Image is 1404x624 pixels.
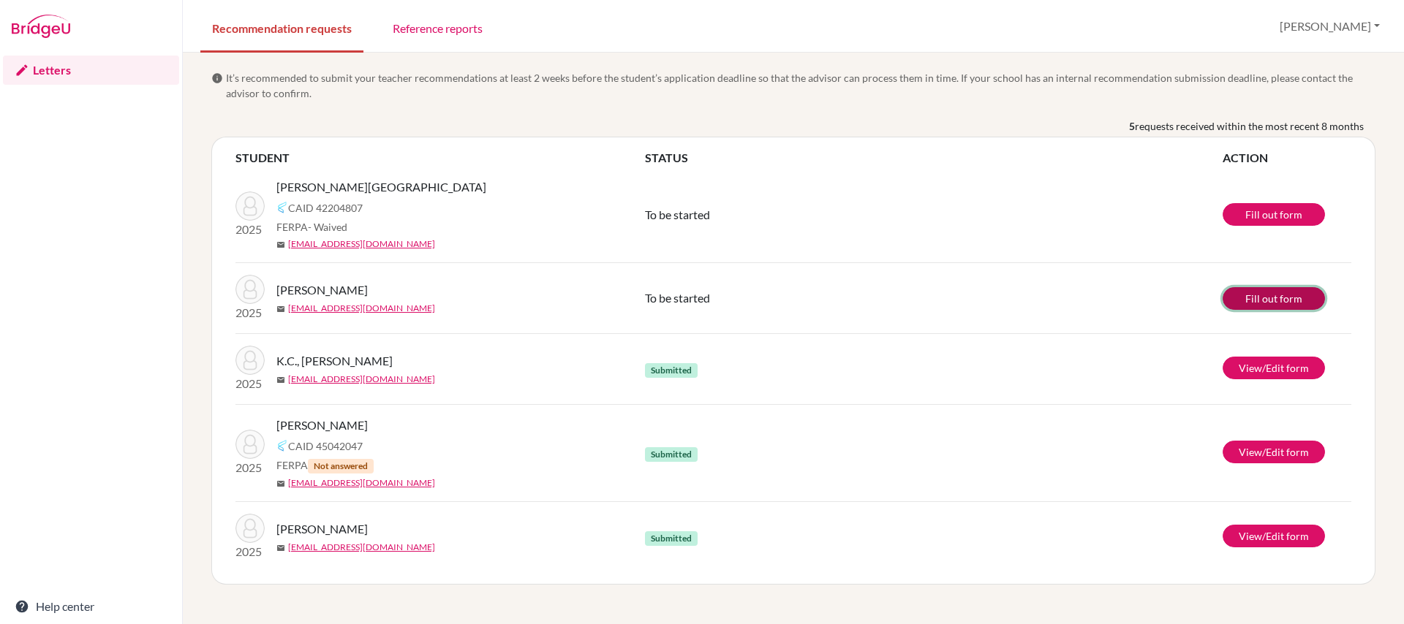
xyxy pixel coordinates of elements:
span: K.C., [PERSON_NAME] [276,352,393,370]
span: It’s recommended to submit your teacher recommendations at least 2 weeks before the student’s app... [226,70,1375,101]
span: FERPA [276,457,374,473]
b: 5 [1129,118,1135,134]
span: info [211,72,223,84]
p: 2025 [235,375,265,392]
button: [PERSON_NAME] [1273,12,1386,40]
img: Chaudhary, Nisha [235,275,265,304]
span: Not answered [308,459,374,473]
p: 2025 [235,221,265,238]
span: Submitted [645,363,698,378]
a: View/Edit form [1223,441,1325,463]
span: Submitted [645,447,698,462]
span: FERPA [276,219,347,235]
a: Fill out form [1223,203,1325,226]
p: 2025 [235,304,265,321]
span: To be started [645,208,710,221]
a: Reference reports [381,2,494,53]
img: Bhandari, Nisha [235,514,265,543]
a: [EMAIL_ADDRESS][DOMAIN_NAME] [288,541,435,554]
img: Ghimire, Samiksha [235,430,265,459]
span: [PERSON_NAME] [276,520,368,538]
span: mail [276,544,285,552]
img: K.C., Nischal [235,346,265,375]
span: [PERSON_NAME][GEOGRAPHIC_DATA] [276,178,486,196]
span: requests received within the most recent 8 months [1135,118,1364,134]
span: - Waived [308,221,347,233]
a: Recommendation requests [200,2,363,53]
span: mail [276,305,285,313]
span: [PERSON_NAME] [276,281,368,299]
img: Common App logo [276,440,288,452]
span: CAID 45042047 [288,438,363,454]
p: 2025 [235,543,265,560]
a: [EMAIL_ADDRESS][DOMAIN_NAME] [288,237,435,251]
a: [EMAIL_ADDRESS][DOMAIN_NAME] [288,373,435,386]
img: Bridge-U [12,15,70,38]
a: [EMAIL_ADDRESS][DOMAIN_NAME] [288,302,435,315]
span: [PERSON_NAME] [276,416,368,434]
th: ACTION [1223,149,1351,167]
a: View/Edit form [1223,357,1325,379]
th: STUDENT [235,149,645,167]
p: 2025 [235,459,265,476]
span: CAID 42204807 [288,200,363,216]
img: Common App logo [276,202,288,213]
span: mail [276,240,285,249]
img: Adhikari, Suraj [235,191,265,221]
span: To be started [645,291,710,305]
a: Fill out form [1223,287,1325,310]
span: Submitted [645,531,698,546]
span: mail [276,376,285,384]
a: [EMAIL_ADDRESS][DOMAIN_NAME] [288,476,435,490]
a: Help center [3,592,179,621]
a: Letters [3,56,179,85]
a: View/Edit form [1223,525,1325,547]
span: mail [276,479,285,488]
th: STATUS [645,149,1223,167]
